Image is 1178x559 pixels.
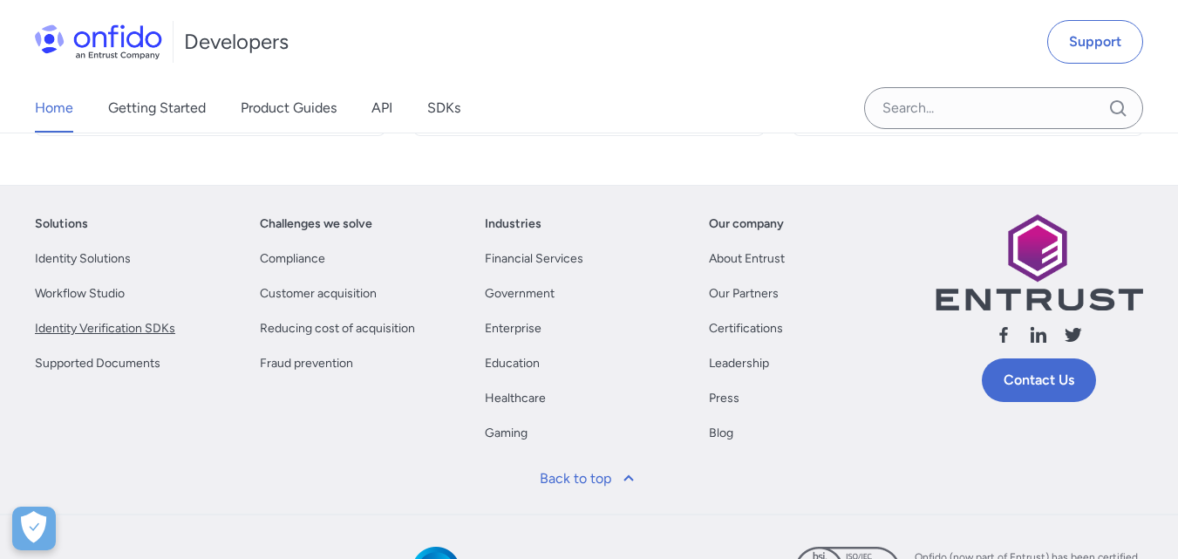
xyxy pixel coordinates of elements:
a: About Entrust [709,249,785,269]
a: Supported Documents [35,353,160,374]
a: Certifications [709,318,783,339]
a: Customer acquisition [260,283,377,304]
a: Follow us facebook [993,324,1014,351]
a: Follow us linkedin [1028,324,1049,351]
img: Onfido Logo [35,24,162,59]
button: Open Preferences [12,507,56,550]
input: Onfido search input field [864,87,1143,129]
svg: Follow us X (Twitter) [1063,324,1084,345]
a: Fraud prevention [260,353,353,374]
a: Follow us X (Twitter) [1063,324,1084,351]
a: Identity Solutions [35,249,131,269]
svg: Follow us linkedin [1028,324,1049,345]
a: Financial Services [485,249,583,269]
a: Solutions [35,214,88,235]
a: SDKs [427,84,460,133]
a: Workflow Studio [35,283,125,304]
img: Entrust logo [934,214,1143,310]
a: Industries [485,214,541,235]
a: Healthcare [485,388,546,409]
a: Challenges we solve [260,214,372,235]
a: Reducing cost of acquisition [260,318,415,339]
a: API [371,84,392,133]
a: Product Guides [241,84,337,133]
a: Press [709,388,739,409]
svg: Follow us facebook [993,324,1014,345]
a: Support [1047,20,1143,64]
div: Cookie Preferences [12,507,56,550]
h1: Developers [184,28,289,56]
a: Our Partners [709,283,779,304]
a: Home [35,84,73,133]
a: Government [485,283,555,304]
a: Contact Us [982,358,1096,402]
a: Gaming [485,423,528,444]
a: Blog [709,423,733,444]
a: Getting Started [108,84,206,133]
a: Identity Verification SDKs [35,318,175,339]
a: Enterprise [485,318,541,339]
a: Back to top [529,458,650,500]
a: Leadership [709,353,769,374]
a: Our company [709,214,784,235]
a: Education [485,353,540,374]
a: Compliance [260,249,325,269]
